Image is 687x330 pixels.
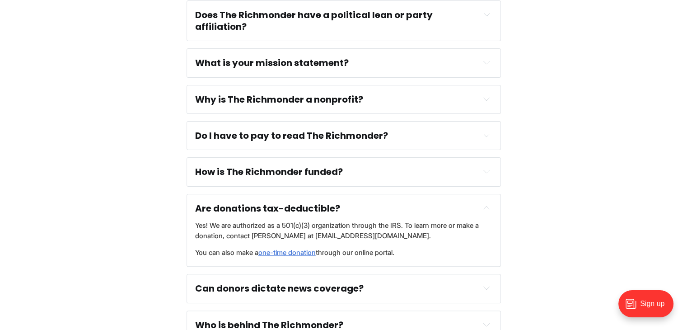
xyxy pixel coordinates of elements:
iframe: portal-trigger [611,286,687,330]
button: Expand toggle to read content [481,130,492,141]
strong: What is your mission statement? [195,57,349,69]
button: Expand toggle to read content [481,94,492,104]
strong: Are donations tax-deductible? [195,202,340,215]
strong: Can donors dictate news coverage? [195,282,364,295]
button: Expand toggle to read content [481,283,492,293]
strong: Why is The Richmonder a nonprofit? [195,93,363,106]
strong: Does The Richmonder have a political lean or party affiliation? [195,9,435,33]
a: one-time donation [258,248,316,257]
button: Expand toggle to read content [481,166,492,177]
strong: How is The Richmonder funded? [195,165,343,178]
span: You can also make a [195,248,258,257]
button: Expand toggle to read content [481,57,492,68]
span: Yes! We are authorized as a 501(c)(3) organization through the IRS. To learn more or make a donat... [195,221,481,240]
strong: Do I have to pay to read The Richmonder? [195,129,388,142]
span: through our online portal. [316,248,394,257]
button: Expand toggle to read content [481,9,492,20]
button: Expand toggle to read content [481,203,492,213]
button: Expand toggle to read content [481,319,492,330]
